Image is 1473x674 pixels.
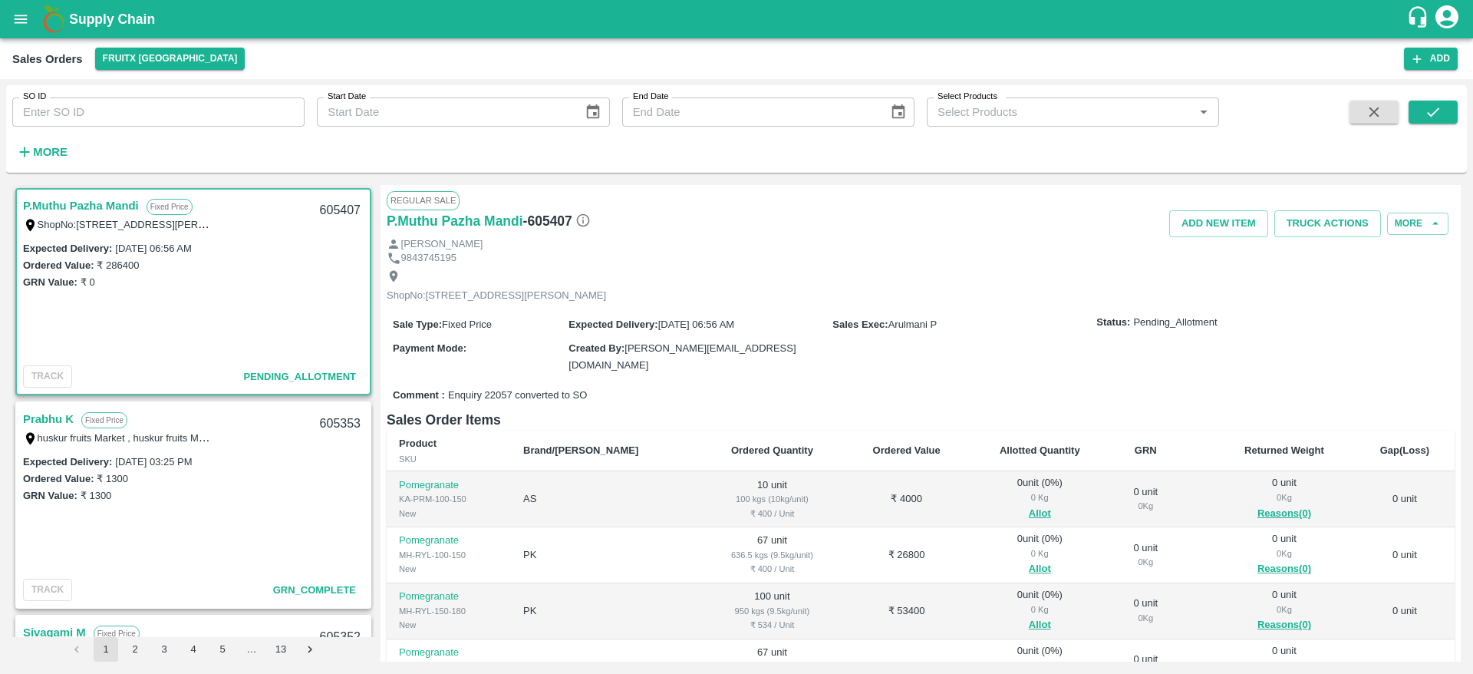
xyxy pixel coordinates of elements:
[298,637,322,662] button: Go to next page
[873,444,941,456] b: Ordered Value
[399,660,499,674] div: MH-RYL-180-220
[399,438,437,449] b: Product
[38,4,69,35] img: logo
[712,604,832,618] div: 950 kgs (9.5kg/unit)
[1169,210,1268,237] button: Add NEW ITEM
[311,406,370,442] div: 605353
[95,48,245,70] button: Select DC
[401,237,483,252] p: [PERSON_NAME]
[1029,616,1051,634] button: Allot
[731,444,813,456] b: Ordered Quantity
[1226,532,1343,578] div: 0 unit
[523,210,591,232] h6: - 605407
[511,583,700,639] td: PK
[1387,213,1448,235] button: More
[243,371,356,382] span: Pending_Allotment
[239,643,264,657] div: …
[712,660,832,674] div: 636.5 kgs (9.5kg/unit)
[23,91,46,103] label: SO ID
[81,276,95,288] label: ₹ 0
[387,289,606,303] p: ShopNo:[STREET_ADDRESS][PERSON_NAME]
[123,637,147,662] button: Go to page 2
[1244,444,1324,456] b: Returned Weight
[399,590,499,604] p: Pomegranate
[399,646,499,660] p: Pomegranate
[23,243,112,254] label: Expected Delivery :
[981,603,1099,616] div: 0 Kg
[938,91,997,103] label: Select Products
[23,259,94,271] label: Ordered Value:
[712,562,832,576] div: ₹ 400 / Unit
[1029,560,1051,578] button: Allot
[387,210,523,232] a: P.Muthu Pazha Mandi
[1355,527,1455,583] td: 0 unit
[387,191,460,210] span: Regular Sale
[1226,547,1343,560] div: 0 Kg
[568,342,796,371] span: [PERSON_NAME][EMAIL_ADDRESS][DOMAIN_NAME]
[1226,658,1343,672] div: 0 Kg
[399,507,499,520] div: New
[387,409,1455,431] h6: Sales Order Items
[23,623,86,643] a: Sivagami M
[23,456,112,468] label: Expected Delivery :
[1355,583,1455,639] td: 0 unit
[1123,555,1168,569] div: 0 Kg
[1404,48,1458,70] button: Add
[97,259,139,271] label: ₹ 286400
[62,637,325,662] nav: pagination navigation
[311,619,370,656] div: 605352
[1226,588,1343,634] div: 0 unit
[399,562,499,576] div: New
[115,243,191,254] label: [DATE] 06:56 AM
[1226,491,1343,504] div: 0 Kg
[23,473,94,484] label: Ordered Value:
[1226,616,1343,634] button: Reasons(0)
[1000,444,1080,456] b: Allotted Quantity
[399,548,499,562] div: MH-RYL-100-150
[844,471,968,527] td: ₹ 4000
[712,492,832,506] div: 100 kgs (10kg/unit)
[393,319,442,330] label: Sale Type :
[393,342,466,354] label: Payment Mode :
[844,583,968,639] td: ₹ 53400
[981,547,1099,560] div: 0 Kg
[69,8,1406,30] a: Supply Chain
[712,507,832,520] div: ₹ 400 / Unit
[1380,444,1429,456] b: Gap(Loss)
[273,584,356,596] span: GRN_Complete
[1133,316,1217,330] span: Pending_Allotment
[523,444,638,456] b: Brand/[PERSON_NAME]
[81,412,127,428] p: Fixed Price
[442,319,492,330] span: Fixed Price
[399,604,499,618] div: MH-RYL-150-180
[832,319,888,330] label: Sales Exec :
[633,91,668,103] label: End Date
[981,491,1099,504] div: 0 Kg
[12,49,83,69] div: Sales Orders
[115,456,192,468] label: [DATE] 03:25 PM
[511,471,700,527] td: AS
[658,319,734,330] span: [DATE] 06:56 AM
[712,548,832,562] div: 636.5 kgs (9.5kg/unit)
[1123,596,1168,625] div: 0 unit
[700,527,844,583] td: 67 unit
[568,319,657,330] label: Expected Delivery :
[700,583,844,639] td: 100 unit
[81,490,112,501] label: ₹ 1300
[399,618,499,632] div: New
[578,97,608,127] button: Choose date
[38,218,257,230] label: ShopNo:[STREET_ADDRESS][PERSON_NAME]
[3,2,38,37] button: open drawer
[1029,505,1051,523] button: Allot
[1135,444,1157,456] b: GRN
[981,658,1099,672] div: 0 Kg
[931,102,1189,122] input: Select Products
[317,97,572,127] input: Start Date
[1226,603,1343,616] div: 0 Kg
[311,193,370,229] div: 605407
[981,588,1099,634] div: 0 unit ( 0 %)
[712,618,832,632] div: ₹ 534 / Unit
[1226,476,1343,522] div: 0 unit
[1274,210,1381,237] button: Truck Actions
